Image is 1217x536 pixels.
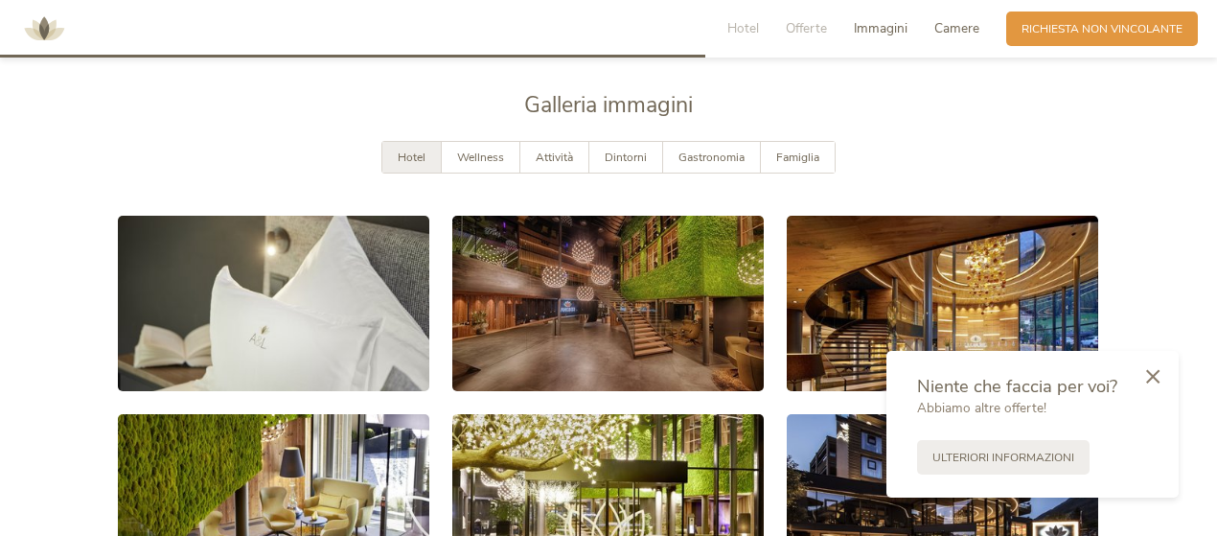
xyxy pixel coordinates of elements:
[536,150,573,165] span: Attività
[398,150,425,165] span: Hotel
[727,19,759,37] span: Hotel
[932,450,1074,466] span: Ulteriori informazioni
[934,19,979,37] span: Camere
[776,150,819,165] span: Famiglia
[457,150,504,165] span: Wellness
[786,19,827,37] span: Offerte
[524,90,693,120] span: Galleria immagini
[917,399,1046,417] span: Abbiamo altre offerte!
[605,150,647,165] span: Dintorni
[854,19,907,37] span: Immagini
[678,150,745,165] span: Gastronomia
[15,23,73,34] a: AMONTI & LUNARIS Wellnessresort
[1022,21,1183,37] span: Richiesta non vincolante
[917,374,1117,398] span: Niente che faccia per voi?
[917,440,1090,475] a: Ulteriori informazioni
